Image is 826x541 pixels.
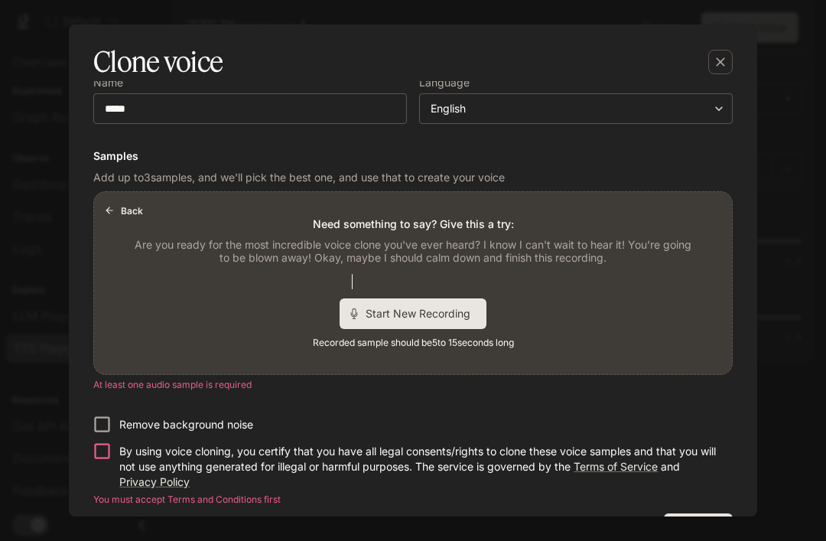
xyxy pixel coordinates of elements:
[100,198,149,223] button: Back
[119,444,720,490] p: By using voice cloning, you certify that you have all legal consents/rights to clone these voice ...
[93,492,733,507] p: You must accept Terms and Conditions first
[431,101,707,116] div: English
[93,377,733,393] p: At least one audio sample is required
[313,335,514,350] span: Recorded sample should be 5 to 15 seconds long
[93,43,223,81] h5: Clone voice
[119,417,253,432] p: Remove background noise
[119,475,190,488] a: Privacy Policy
[419,77,470,88] p: Language
[93,170,733,185] p: Add up to 3 samples, and we'll pick the best one, and use that to create your voice
[93,148,733,164] h6: Samples
[420,101,732,116] div: English
[574,460,658,473] a: Terms of Service
[131,238,695,265] p: Are you ready for the most incredible voice clone you've ever heard? I know I can't wait to hear ...
[313,217,514,232] p: Need something to say? Give this a try:
[340,298,486,329] div: Start New Recording
[93,77,123,88] p: Name
[366,305,480,321] span: Start New Recording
